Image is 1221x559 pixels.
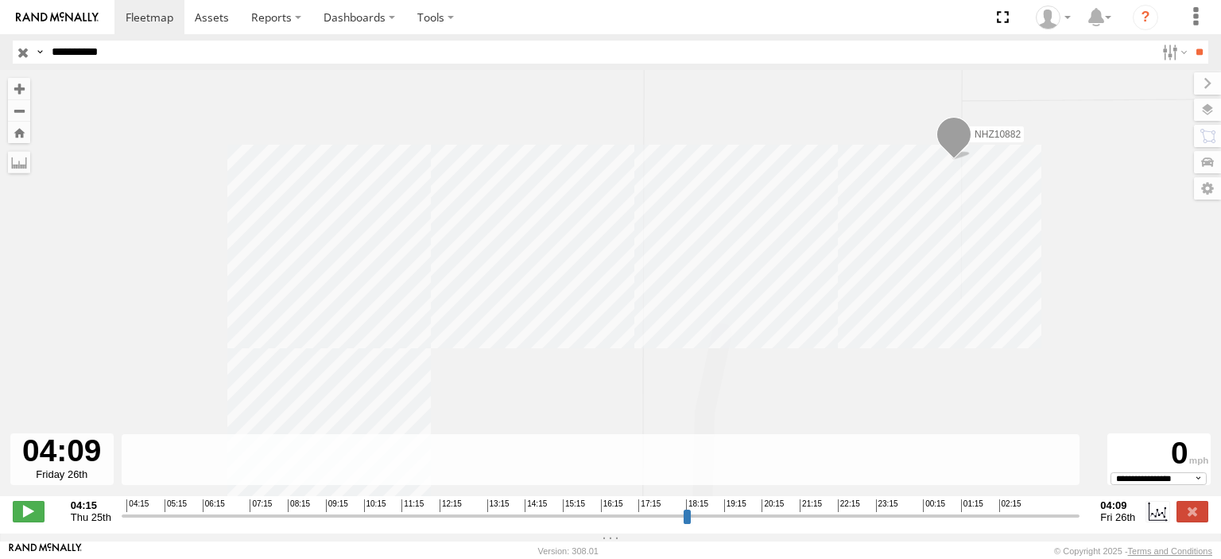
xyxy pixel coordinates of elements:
img: rand-logo.svg [16,12,99,23]
strong: 04:15 [71,499,111,511]
span: 08:15 [288,499,310,512]
span: 04:15 [126,499,149,512]
a: Visit our Website [9,543,82,559]
span: 17:15 [638,499,661,512]
span: 11:15 [401,499,424,512]
i: ? [1133,5,1158,30]
label: Play/Stop [13,501,45,522]
button: Zoom out [8,99,30,122]
span: Thu 25th Sep 2025 [71,511,111,523]
span: 15:15 [563,499,585,512]
span: 00:15 [923,499,945,512]
span: 19:15 [724,499,746,512]
span: 16:15 [601,499,623,512]
span: 21:15 [800,499,822,512]
label: Close [1176,501,1208,522]
span: 06:15 [203,499,225,512]
span: NHZ10882 [975,128,1021,139]
label: Search Filter Options [1156,41,1190,64]
strong: 04:09 [1100,499,1135,511]
span: 10:15 [364,499,386,512]
span: 12:15 [440,499,462,512]
span: 09:15 [326,499,348,512]
span: Fri 26th Sep 2025 [1100,511,1135,523]
span: 23:15 [876,499,898,512]
label: Search Query [33,41,46,64]
div: © Copyright 2025 - [1054,546,1212,556]
span: 18:15 [686,499,708,512]
div: 0 [1110,436,1208,472]
button: Zoom Home [8,122,30,143]
span: 05:15 [165,499,187,512]
label: Measure [8,151,30,173]
button: Zoom in [8,78,30,99]
span: 01:15 [961,499,983,512]
a: Terms and Conditions [1128,546,1212,556]
label: Map Settings [1194,177,1221,200]
span: 22:15 [838,499,860,512]
span: 02:15 [999,499,1021,512]
span: 20:15 [762,499,784,512]
div: Zulema McIntosch [1030,6,1076,29]
span: 13:15 [487,499,510,512]
span: 07:15 [250,499,272,512]
span: 14:15 [525,499,547,512]
div: Version: 308.01 [538,546,599,556]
